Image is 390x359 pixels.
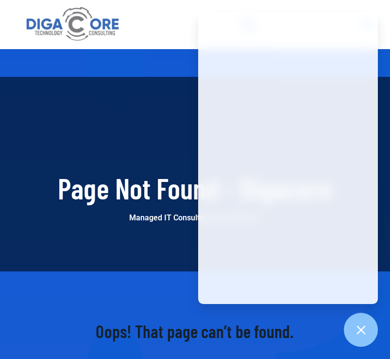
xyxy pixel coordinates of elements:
iframe: Chatgenie Messenger [198,12,378,304]
h3: Oops! That page can’t be found. [28,320,363,343]
p: Managed IT Consulting and Solutions [28,211,363,225]
div: Menu Toggle [352,11,378,38]
h1: Page Not Found - Digacore [28,172,363,204]
img: Digacore logo 1 [24,3,122,45]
